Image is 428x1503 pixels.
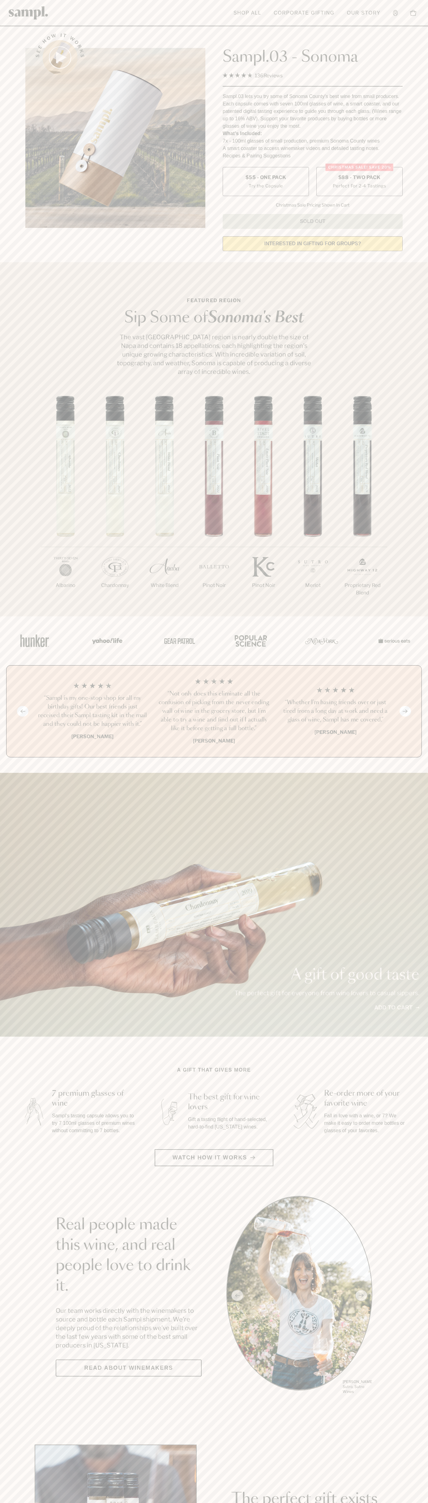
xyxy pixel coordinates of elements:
[333,182,386,189] small: Perfect For 2-4 Tastings
[343,1379,372,1394] p: [PERSON_NAME] Sutro, Sutro Wines
[273,202,353,208] li: Christmas Sale Pricing Shown In Cart
[41,396,90,609] li: 1 / 7
[344,6,384,20] a: Our Story
[226,1196,372,1395] div: slide 1
[324,1112,408,1134] p: Fall in love with a wine, or 7? We make it easy to order more bottles or glasses of your favorites.
[193,738,235,744] b: [PERSON_NAME]
[88,627,125,654] img: Artboard_6_04f9a106-072f-468a-bdd7-f11783b05722_x450.png
[115,297,313,304] p: Featured Region
[239,582,288,589] p: Pinot Noir
[223,145,403,152] li: A smart coaster to access winemaker videos and detailed tasting notes.
[246,174,286,181] span: $55 - One Pack
[239,396,288,609] li: 5 / 7
[230,6,264,20] a: Shop All
[43,40,77,75] button: See how it works
[223,152,403,160] li: Recipes & Pairing Suggestions
[158,690,270,733] h3: “Not only does this eliminate all the confusion of picking from the never ending wall of wine in ...
[271,6,338,20] a: Corporate Gifting
[400,706,411,717] button: Next slide
[115,333,313,376] p: The vast [GEOGRAPHIC_DATA] region is nearly double the size of Napa and contains 18 appellations,...
[223,93,403,130] div: Sampl.03 lets you try some of Sonoma County's best wine from small producers. Each capsule comes ...
[56,1360,202,1377] a: Read about Winemakers
[280,698,391,724] h3: “Whether I'm having friends over or just tired from a long day at work and need a glass of wine, ...
[223,137,403,145] li: 7x - 100ml glasses of small production, premium Sonoma County wines
[338,582,387,597] p: Proprietary Red Blend
[140,582,189,589] p: White Blend
[56,1306,202,1350] p: Our team works directly with the winemakers to source and bottle each Sampl shipment. We’re deepl...
[177,1066,251,1074] h2: A gift that gives more
[158,678,270,745] li: 2 / 4
[41,582,90,589] p: Albarino
[223,236,403,251] a: interested in gifting for groups?
[155,1149,273,1166] button: Watch how it works
[208,310,304,325] em: Sonoma's Best
[37,694,148,729] h3: “Sampl is my one-stop shop for all my birthday gifts! Our best friends just received their Sampl ...
[338,396,387,616] li: 7 / 7
[223,71,283,80] div: 136Reviews
[324,1089,408,1108] h3: Re-order more of your favorite wine
[234,989,419,997] p: The perfect gift for everyone from wine lovers to casual sippers.
[189,396,239,609] li: 4 / 7
[288,396,338,609] li: 6 / 7
[374,1004,419,1012] a: Add to cart
[90,582,140,589] p: Chardonnay
[223,131,262,136] strong: What’s Included:
[9,6,48,19] img: Sampl logo
[17,706,28,717] button: Previous slide
[25,48,205,228] img: Sampl.03 - Sonoma
[56,1215,202,1296] h2: Real people made this wine, and real people love to drink it.
[231,627,268,654] img: Artboard_4_28b4d326-c26e-48f9-9c80-911f17d6414e_x450.png
[223,48,403,66] h1: Sampl.03 - Sonoma
[280,678,391,745] li: 3 / 4
[188,1116,272,1131] p: Gift a tasting flight of hand-selected, hard-to-find [US_STATE] wines.
[249,182,283,189] small: Try the Capsule
[140,396,189,609] li: 3 / 7
[303,627,340,654] img: Artboard_3_0b291449-6e8c-4d07-b2c2-3f3601a19cd1_x450.png
[16,627,53,654] img: Artboard_1_c8cd28af-0030-4af1-819c-248e302c7f06_x450.png
[234,968,419,983] p: A gift of good taste
[375,627,412,654] img: Artboard_7_5b34974b-f019-449e-91fb-745f8d0877ee_x450.png
[263,73,283,79] span: Reviews
[189,582,239,589] p: Pinot Noir
[288,582,338,589] p: Merlot
[223,214,403,229] button: Sold Out
[315,729,357,735] b: [PERSON_NAME]
[326,164,393,171] div: Christmas SALE! Save 20%
[338,174,381,181] span: $88 - Two Pack
[71,734,113,739] b: [PERSON_NAME]
[226,1196,372,1395] ul: carousel
[52,1089,136,1108] h3: 7 premium glasses of wine
[115,310,313,325] h2: Sip Some of
[52,1112,136,1134] p: Sampl's tasting capsule allows you to try 7 100ml glasses of premium wines without committing to ...
[255,73,263,79] span: 136
[160,627,197,654] img: Artboard_5_7fdae55a-36fd-43f7-8bfd-f74a06a2878e_x450.png
[90,396,140,609] li: 2 / 7
[37,678,148,745] li: 1 / 4
[188,1092,272,1112] h3: The best gift for wine lovers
